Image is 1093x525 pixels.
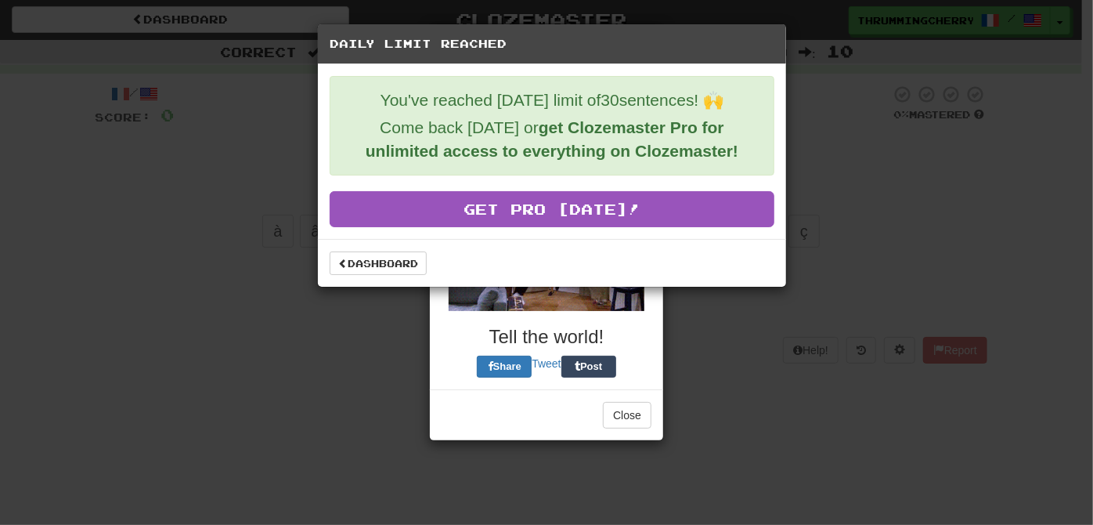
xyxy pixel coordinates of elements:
a: Get Pro [DATE]! [330,191,774,227]
strong: get Clozemaster Pro for unlimited access to everything on Clozemaster! [366,118,738,160]
p: You've reached [DATE] limit of 30 sentences! 🙌 [342,89,762,112]
a: Dashboard [330,252,427,275]
p: Come back [DATE] or [342,116,762,163]
h5: Daily Limit Reached [330,36,774,52]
